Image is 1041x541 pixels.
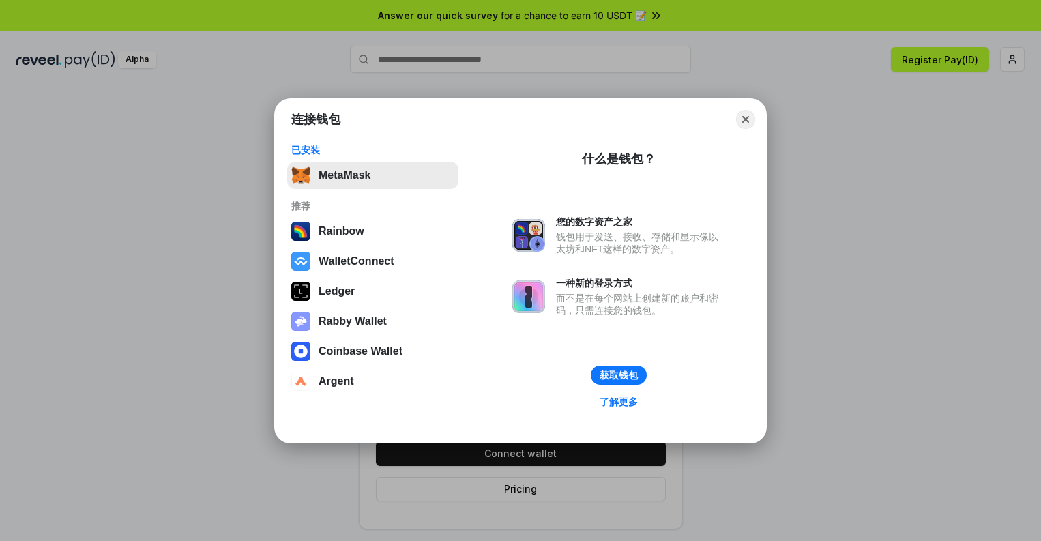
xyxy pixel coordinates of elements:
h1: 连接钱包 [291,111,340,128]
div: 一种新的登录方式 [556,277,725,289]
button: 获取钱包 [591,366,647,385]
div: 推荐 [291,200,454,212]
button: Rainbow [287,218,458,245]
button: Close [736,110,755,129]
img: svg+xml,%3Csvg%20xmlns%3D%22http%3A%2F%2Fwww.w3.org%2F2000%2Fsvg%22%20fill%3D%22none%22%20viewBox... [512,219,545,252]
button: WalletConnect [287,248,458,275]
button: Coinbase Wallet [287,338,458,365]
div: 您的数字资产之家 [556,216,725,228]
img: svg+xml,%3Csvg%20xmlns%3D%22http%3A%2F%2Fwww.w3.org%2F2000%2Fsvg%22%20fill%3D%22none%22%20viewBox... [291,312,310,331]
div: MetaMask [319,169,370,181]
div: Coinbase Wallet [319,345,402,357]
div: 什么是钱包？ [582,151,656,167]
img: svg+xml,%3Csvg%20width%3D%2228%22%20height%3D%2228%22%20viewBox%3D%220%200%2028%2028%22%20fill%3D... [291,372,310,391]
img: svg+xml,%3Csvg%20width%3D%2228%22%20height%3D%2228%22%20viewBox%3D%220%200%2028%2028%22%20fill%3D... [291,252,310,271]
img: svg+xml,%3Csvg%20fill%3D%22none%22%20height%3D%2233%22%20viewBox%3D%220%200%2035%2033%22%20width%... [291,166,310,185]
div: 钱包用于发送、接收、存储和显示像以太坊和NFT这样的数字资产。 [556,231,725,255]
a: 了解更多 [591,393,646,411]
div: Rabby Wallet [319,315,387,327]
button: Rabby Wallet [287,308,458,335]
div: 获取钱包 [600,369,638,381]
img: svg+xml,%3Csvg%20width%3D%2228%22%20height%3D%2228%22%20viewBox%3D%220%200%2028%2028%22%20fill%3D... [291,342,310,361]
img: svg+xml,%3Csvg%20xmlns%3D%22http%3A%2F%2Fwww.w3.org%2F2000%2Fsvg%22%20fill%3D%22none%22%20viewBox... [512,280,545,313]
img: svg+xml,%3Csvg%20width%3D%22120%22%20height%3D%22120%22%20viewBox%3D%220%200%20120%20120%22%20fil... [291,222,310,241]
div: Rainbow [319,225,364,237]
button: Ledger [287,278,458,305]
div: Ledger [319,285,355,297]
img: svg+xml,%3Csvg%20xmlns%3D%22http%3A%2F%2Fwww.w3.org%2F2000%2Fsvg%22%20width%3D%2228%22%20height%3... [291,282,310,301]
div: Argent [319,375,354,388]
div: 已安装 [291,144,454,156]
div: 而不是在每个网站上创建新的账户和密码，只需连接您的钱包。 [556,292,725,317]
button: MetaMask [287,162,458,189]
button: Argent [287,368,458,395]
div: WalletConnect [319,255,394,267]
div: 了解更多 [600,396,638,408]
